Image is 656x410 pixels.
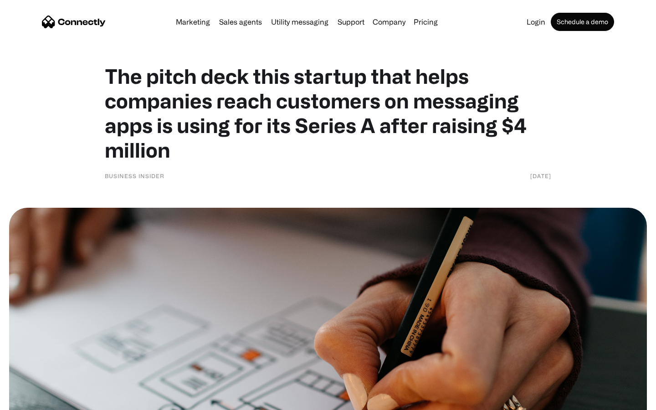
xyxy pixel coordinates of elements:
[267,18,332,26] a: Utility messaging
[530,171,551,180] div: [DATE]
[334,18,368,26] a: Support
[105,171,164,180] div: Business Insider
[18,394,55,407] ul: Language list
[172,18,214,26] a: Marketing
[9,394,55,407] aside: Language selected: English
[551,13,614,31] a: Schedule a demo
[42,15,106,29] a: home
[370,15,408,28] div: Company
[215,18,266,26] a: Sales agents
[410,18,441,26] a: Pricing
[523,18,549,26] a: Login
[373,15,405,28] div: Company
[105,64,551,162] h1: The pitch deck this startup that helps companies reach customers on messaging apps is using for i...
